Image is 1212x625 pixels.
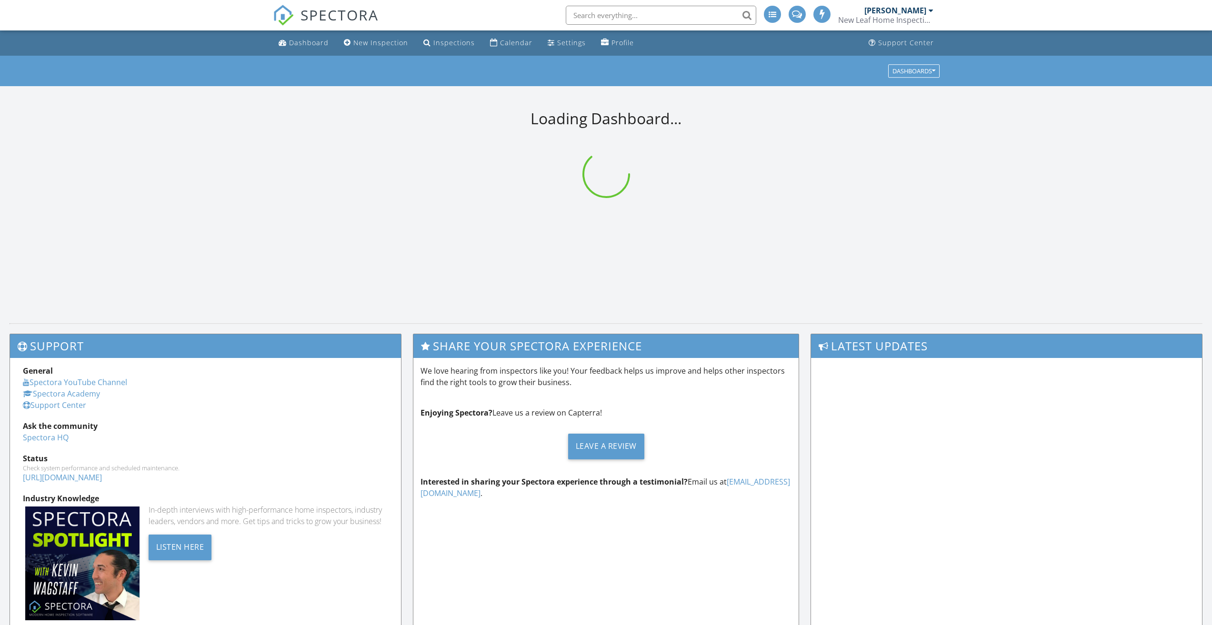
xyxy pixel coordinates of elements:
div: Support Center [878,38,934,47]
h3: Support [10,334,401,357]
strong: Enjoying Spectora? [421,407,492,418]
div: Check system performance and scheduled maintenance. [23,464,388,472]
a: Spectora HQ [23,432,69,443]
a: Inspections [420,34,479,52]
a: Listen Here [149,541,212,551]
input: Search everything... [566,6,756,25]
a: [URL][DOMAIN_NAME] [23,472,102,483]
div: New Leaf Home Inspections [838,15,933,25]
a: Settings [544,34,590,52]
a: Spectora YouTube Channel [23,377,127,387]
h3: Share Your Spectora Experience [413,334,799,357]
div: Industry Knowledge [23,493,388,504]
p: We love hearing from inspectors like you! Your feedback helps us improve and helps other inspecto... [421,365,791,388]
div: Status [23,453,388,464]
h3: Latest Updates [811,334,1202,357]
a: [EMAIL_ADDRESS][DOMAIN_NAME] [421,476,790,498]
img: The Best Home Inspection Software - Spectora [273,5,294,26]
a: SPECTORA [273,13,379,33]
a: Calendar [486,34,536,52]
p: Leave us a review on Capterra! [421,407,791,418]
div: Profile [611,38,634,47]
div: Calendar [500,38,532,47]
span: SPECTORA [300,5,379,25]
a: Profile [597,34,638,52]
div: Leave a Review [568,434,644,459]
a: Support Center [865,34,938,52]
a: Support Center [23,400,86,410]
strong: Interested in sharing your Spectora experience through a testimonial? [421,476,688,487]
a: Dashboard [275,34,332,52]
div: New Inspection [353,38,408,47]
button: Dashboards [888,64,940,78]
div: Ask the community [23,420,388,432]
div: Inspections [433,38,475,47]
div: Listen Here [149,535,212,560]
strong: General [23,366,53,376]
img: Spectoraspolightmain [25,506,140,621]
a: New Inspection [340,34,412,52]
div: In-depth interviews with high-performance home inspectors, industry leaders, vendors and more. Ge... [149,504,388,527]
div: Dashboard [289,38,329,47]
div: Dashboards [892,68,935,74]
a: Spectora Academy [23,388,100,399]
div: Settings [557,38,586,47]
a: Leave a Review [421,426,791,466]
p: Email us at . [421,476,791,499]
div: [PERSON_NAME] [864,6,926,15]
